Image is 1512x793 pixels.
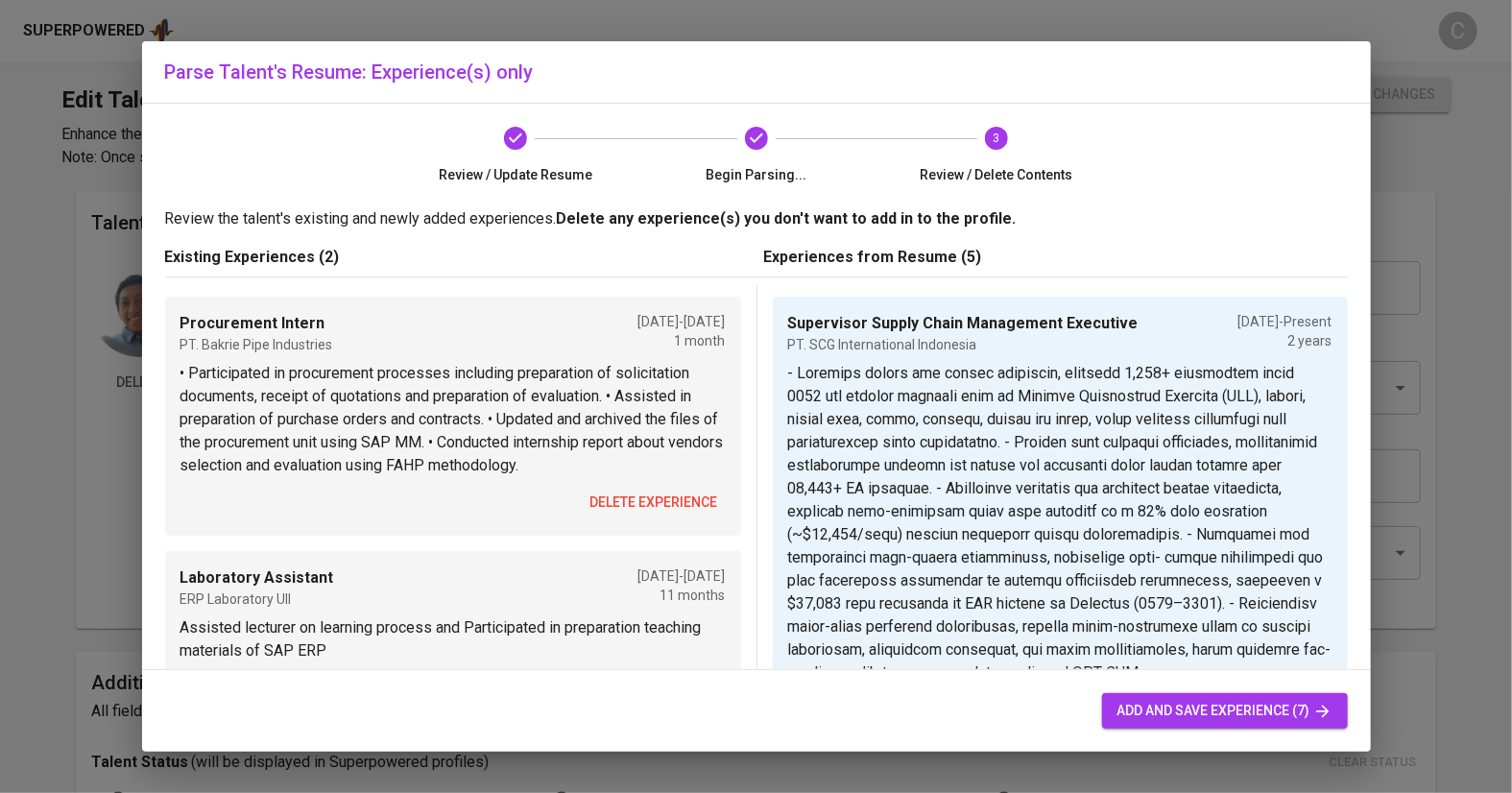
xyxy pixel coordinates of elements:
p: [DATE] - [DATE] [638,312,726,331]
span: delete experience [590,491,718,515]
p: PT. SCG International Indonesia [788,335,1139,354]
span: Begin Parsing... [643,165,869,184]
p: [DATE] - Present [1238,312,1332,331]
p: Review the talent's existing and newly added experiences. [165,207,1348,230]
p: PT. Bakrie Pipe Industries [180,335,333,354]
p: Procurement Intern [180,312,333,335]
p: • Participated in procurement processes including preparation of solicitation documents, receipt ... [180,362,726,477]
button: add and save experience (7) [1102,693,1348,729]
p: 1 month [638,331,726,350]
span: Review / Update Resume [403,165,629,184]
p: 11 months [638,586,726,605]
b: Delete any experience(s) you don't want to add in to the profile. [557,209,1017,228]
p: [DATE] - [DATE] [638,566,726,586]
p: Experiences from Resume (5) [764,246,1348,269]
p: Laboratory Assistant [180,566,334,589]
h6: Parse Talent's Resume: Experience(s) only [165,57,1348,87]
span: Review / Delete Contents [884,165,1110,184]
button: delete experience [583,485,726,520]
p: ERP Laboratory UII [180,589,334,609]
p: Existing Experiences (2) [165,246,749,269]
p: Assisted lecturer on learning process and Participated in preparation teaching materials of SAP ERP [180,616,726,662]
span: add and save experience (7) [1117,699,1332,723]
p: - Loremips dolors ame consec adipiscin, elitsedd 1,258+ eiusmodtem incid 0052 utl etdolor magnaal... [788,362,1332,685]
text: 3 [994,132,1000,145]
p: Supervisor Supply Chain Management Executive [788,312,1139,335]
p: 2 years [1238,331,1332,350]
